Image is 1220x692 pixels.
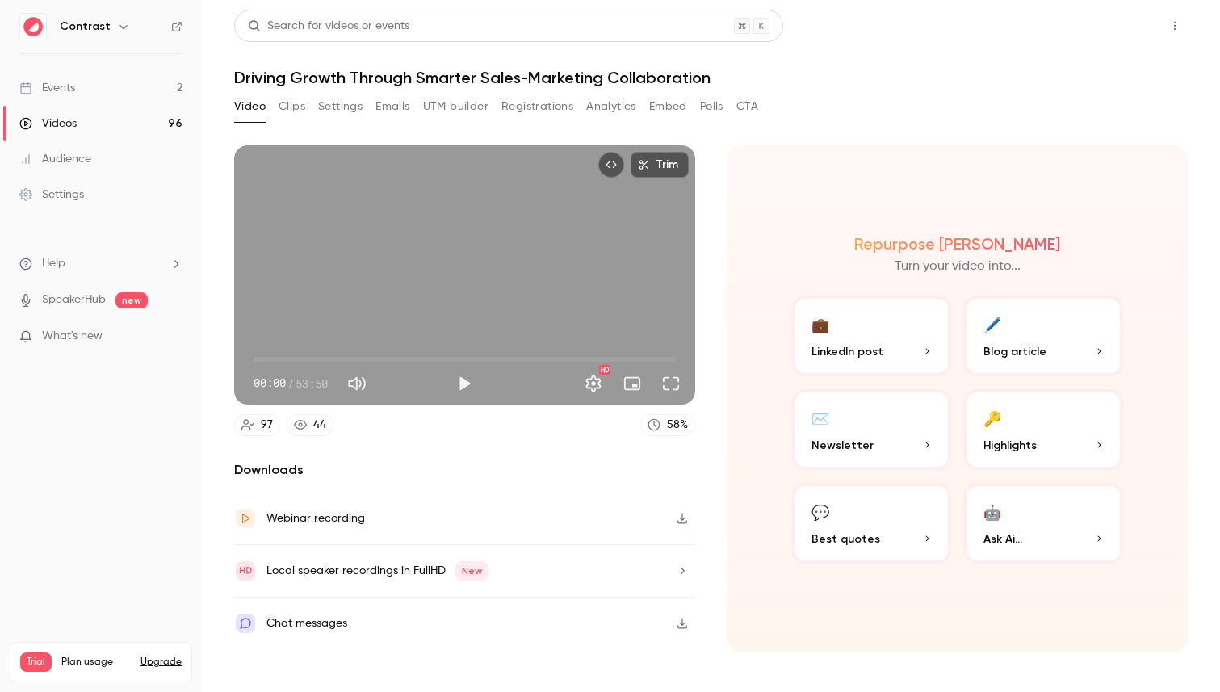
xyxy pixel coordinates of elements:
[655,367,687,400] button: Full screen
[140,656,182,669] button: Upgrade
[1085,10,1149,42] button: Share
[599,365,610,375] div: HD
[811,437,874,454] span: Newsletter
[42,255,65,272] span: Help
[61,656,131,669] span: Plan usage
[649,94,687,120] button: Embed
[792,483,951,564] button: 💬Best quotes
[341,367,373,400] button: Mute
[577,367,610,400] button: Settings
[1162,13,1188,39] button: Top Bar Actions
[266,614,347,633] div: Chat messages
[455,561,488,581] span: New
[640,414,695,436] a: 58%
[266,561,488,581] div: Local speaker recordings in FullHD
[811,499,829,524] div: 💬
[248,18,409,35] div: Search for videos or events
[287,375,294,392] span: /
[811,531,880,547] span: Best quotes
[667,417,688,434] div: 58 %
[854,234,1060,254] h2: Repurpose [PERSON_NAME]
[261,417,273,434] div: 97
[234,460,695,480] h2: Downloads
[983,499,1001,524] div: 🤖
[234,68,1188,87] h1: Driving Growth Through Smarter Sales-Marketing Collaboration
[266,509,365,528] div: Webinar recording
[234,414,280,436] a: 97
[234,94,266,120] button: Video
[19,80,75,96] div: Events
[287,414,333,436] a: 44
[60,19,111,35] h6: Contrast
[983,437,1037,454] span: Highlights
[20,14,46,40] img: Contrast
[19,255,182,272] li: help-dropdown-opener
[983,405,1001,430] div: 🔑
[318,94,363,120] button: Settings
[811,405,829,430] div: ✉️
[19,115,77,132] div: Videos
[586,94,636,120] button: Analytics
[279,94,305,120] button: Clips
[811,343,883,360] span: LinkedIn post
[700,94,723,120] button: Polls
[19,187,84,203] div: Settings
[792,389,951,470] button: ✉️Newsletter
[19,151,91,167] div: Audience
[20,652,52,672] span: Trial
[792,296,951,376] button: 💼LinkedIn post
[964,389,1123,470] button: 🔑Highlights
[448,367,480,400] button: Play
[375,94,409,120] button: Emails
[163,329,182,344] iframe: Noticeable Trigger
[616,367,648,400] button: Turn on miniplayer
[501,94,573,120] button: Registrations
[423,94,488,120] button: UTM builder
[296,375,328,392] span: 53:50
[42,291,106,308] a: SpeakerHub
[254,375,328,392] div: 00:00
[631,152,689,178] button: Trim
[964,296,1123,376] button: 🖊️Blog article
[42,328,103,345] span: What's new
[983,531,1022,547] span: Ask Ai...
[254,375,286,392] span: 00:00
[313,417,326,434] div: 44
[598,152,624,178] button: Embed video
[983,312,1001,337] div: 🖊️
[895,257,1021,276] p: Turn your video into...
[811,312,829,337] div: 💼
[115,292,148,308] span: new
[736,94,758,120] button: CTA
[964,483,1123,564] button: 🤖Ask Ai...
[983,343,1046,360] span: Blog article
